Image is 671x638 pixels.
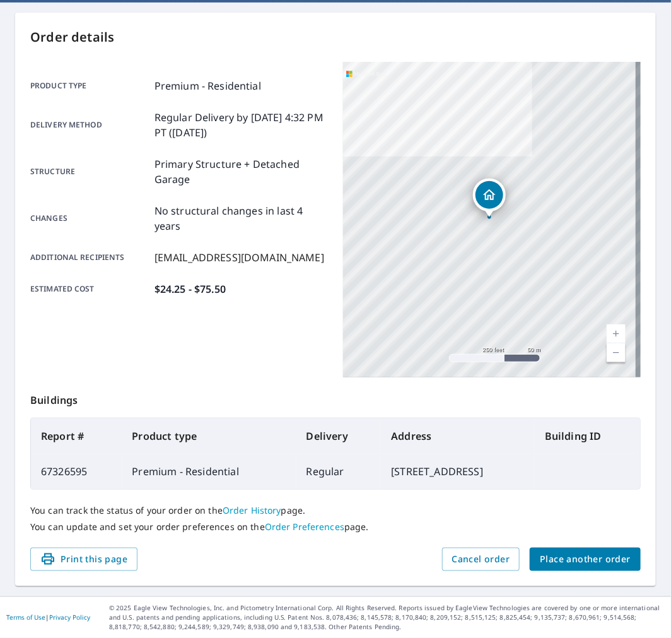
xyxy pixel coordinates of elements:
[30,28,641,47] p: Order details
[40,552,127,567] span: Print this page
[155,250,324,265] p: [EMAIL_ADDRESS][DOMAIN_NAME]
[30,250,149,265] p: Additional recipients
[6,613,45,622] a: Terms of Use
[265,521,344,533] a: Order Preferences
[30,110,149,140] p: Delivery method
[30,505,641,516] p: You can track the status of your order on the page.
[31,454,122,489] td: 67326595
[30,521,641,533] p: You can update and set your order preferences on the page.
[296,418,382,454] th: Delivery
[109,603,665,632] p: © 2025 Eagle View Technologies, Inc. and Pictometry International Corp. All Rights Reserved. Repo...
[296,454,382,489] td: Regular
[155,203,328,233] p: No structural changes in last 4 years
[122,454,296,489] td: Premium - Residential
[31,418,122,454] th: Report #
[607,343,626,362] a: Current Level 17, Zoom Out
[155,157,328,187] p: Primary Structure + Detached Garage
[530,548,641,571] button: Place another order
[452,552,510,567] span: Cancel order
[122,418,296,454] th: Product type
[30,377,641,418] p: Buildings
[473,179,506,218] div: Dropped pin, building 1, Residential property, 11418 S Kedzie Ave Chicago, IL 60655
[155,281,226,297] p: $24.25 - $75.50
[30,78,149,93] p: Product type
[30,157,149,187] p: Structure
[381,418,535,454] th: Address
[6,613,90,621] p: |
[540,552,631,567] span: Place another order
[155,78,261,93] p: Premium - Residential
[223,504,281,516] a: Order History
[30,203,149,233] p: Changes
[607,324,626,343] a: Current Level 17, Zoom In
[535,418,640,454] th: Building ID
[49,613,90,622] a: Privacy Policy
[30,281,149,297] p: Estimated cost
[30,548,137,571] button: Print this page
[155,110,328,140] p: Regular Delivery by [DATE] 4:32 PM PT ([DATE])
[381,454,535,489] td: [STREET_ADDRESS]
[442,548,520,571] button: Cancel order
